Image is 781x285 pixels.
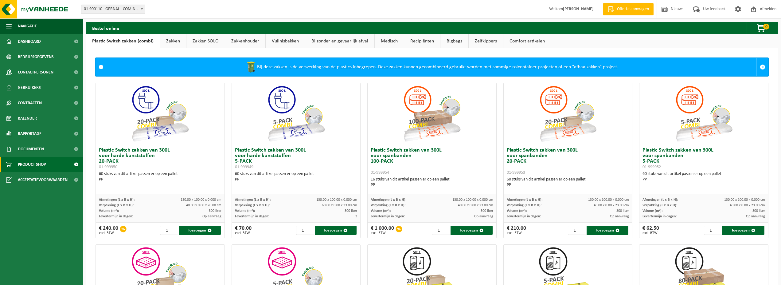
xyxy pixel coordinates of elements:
[18,95,42,111] span: Contracten
[610,215,629,218] span: Op aanvraag
[18,18,37,34] span: Navigatie
[235,209,255,213] span: Volume (m³):
[642,165,661,169] span: 01-999952
[722,226,764,235] button: Toevoegen
[642,177,765,182] div: PP
[642,215,677,218] span: Levertermijn in dagen:
[99,148,221,170] h3: Plastic Switch zakken van 300L voor harde kunststoffen 20-PACK
[404,34,440,48] a: Recipiënten
[345,209,357,213] span: 300 liter
[18,65,53,80] span: Contactpersonen
[507,231,526,235] span: excl. BTW
[209,209,221,213] span: 300 liter
[186,34,225,48] a: Zakken SOLO
[507,177,629,188] div: 60 stuks van dit artikel passen er op een pallet
[235,165,253,169] span: 01-999949
[86,22,125,34] h2: Bestel online
[615,6,650,12] span: Offerte aanvragen
[99,204,134,207] span: Verpakking (L x B x H):
[18,126,41,141] span: Rapportage
[371,170,389,175] span: 01-999954
[235,231,252,235] span: excl. BTW
[563,7,594,11] strong: [PERSON_NAME]
[371,226,394,235] div: € 1 000,00
[452,198,493,202] span: 130.00 x 100.00 x 0.000 cm
[371,182,493,188] div: PP
[266,34,305,48] a: Vuilnisbakken
[296,226,314,235] input: 1
[451,226,493,235] button: Toevoegen
[747,22,777,34] button: 0
[18,34,41,49] span: Dashboard
[160,226,178,235] input: 1
[371,198,406,202] span: Afmetingen (L x B x H):
[160,34,186,48] a: Zakken
[265,83,327,144] img: 01-999949
[642,204,677,207] span: Verpakking (L x B x H):
[432,226,450,235] input: 1
[371,215,405,218] span: Levertermijn in dagen:
[99,177,221,182] div: PP
[99,226,118,235] div: € 240,00
[642,171,765,182] div: 60 stuks van dit artikel passen er op een pallet
[18,157,46,172] span: Product Shop
[179,226,221,235] button: Toevoegen
[642,231,659,235] span: excl. BTW
[481,209,493,213] span: 300 liter
[507,215,541,218] span: Levertermijn in dagen:
[355,215,357,218] span: 3
[458,204,493,207] span: 40.00 x 0.00 x 23.00 cm
[18,111,37,126] span: Kalender
[81,5,145,14] span: 01-900110 - GERNAL - COMINES
[371,177,493,188] div: 16 stuks van dit artikel passen er op een pallet
[752,209,765,213] span: 300 liter
[642,148,765,170] h3: Plastic Switch zakken van 300L voor spanbanden 5-PACK
[18,80,41,95] span: Gebruikers
[235,226,252,235] div: € 70,00
[756,58,768,76] a: Sluit melding
[235,198,271,202] span: Afmetingen (L x B x H):
[129,83,191,144] img: 01-999950
[588,198,629,202] span: 130.00 x 100.00 x 0.000 cm
[568,226,586,235] input: 1
[18,141,44,157] span: Documenten
[18,172,68,188] span: Acceptatievoorwaarden
[371,148,493,175] h3: Plastic Switch zakken van 300L voor spanbanden 100-PACK
[724,198,765,202] span: 130.00 x 100.00 x 0.000 cm
[469,34,503,48] a: Zelfkippers
[107,58,756,76] div: Bij deze zakken is de verwerking van de plastics inbegrepen. Deze zakken kunnen gecombineerd gebr...
[474,215,493,218] span: Op aanvraag
[763,24,769,30] span: 0
[315,226,357,235] button: Toevoegen
[507,209,527,213] span: Volume (m³):
[673,83,735,144] img: 01-999952
[507,198,542,202] span: Afmetingen (L x B x H):
[440,34,468,48] a: Bigbags
[99,171,221,182] div: 60 stuks van dit artikel passen er op een pallet
[642,226,659,235] div: € 62,50
[316,198,357,202] span: 130.00 x 100.00 x 0.000 cm
[18,49,54,65] span: Bedrijfsgegevens
[186,204,221,207] span: 40.00 x 0.00 x 20.00 cm
[704,226,722,235] input: 1
[235,171,357,182] div: 60 stuks van dit artikel passen er op een pallet
[587,226,629,235] button: Toevoegen
[507,226,526,235] div: € 210,00
[235,177,357,182] div: PP
[235,215,269,218] span: Levertermijn in dagen:
[99,198,135,202] span: Afmetingen (L x B x H):
[235,148,357,170] h3: Plastic Switch zakken van 300L voor harde kunststoffen 5-PACK
[642,209,662,213] span: Volume (m³):
[322,204,357,207] span: 60.00 x 0.00 x 23.00 cm
[507,148,629,175] h3: Plastic Switch zakken van 300L voor spanbanden 20-PACK
[202,215,221,218] span: Op aanvraag
[746,215,765,218] span: Op aanvraag
[642,198,678,202] span: Afmetingen (L x B x H):
[235,204,270,207] span: Verpakking (L x B x H):
[99,231,118,235] span: excl. BTW
[730,204,765,207] span: 40.00 x 0.00 x 23.00 cm
[305,34,374,48] a: Bijzonder en gevaarlijk afval
[225,34,265,48] a: Zakkenhouder
[507,204,541,207] span: Verpakking (L x B x H):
